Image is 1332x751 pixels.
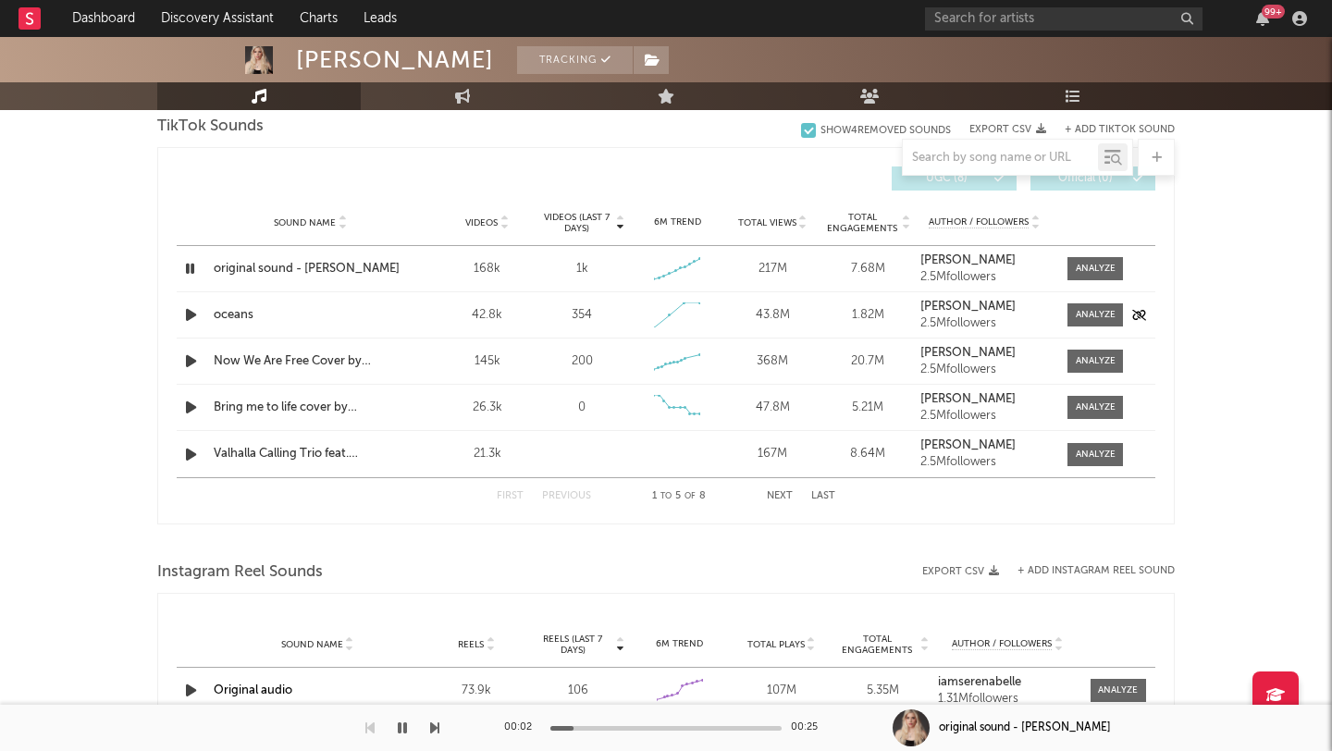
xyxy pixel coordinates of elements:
span: Videos [465,217,498,228]
button: 99+ [1256,11,1269,26]
a: Bring me to life cover by [PERSON_NAME] [214,399,407,417]
div: 145k [444,352,530,371]
button: Last [811,491,835,501]
span: Instagram Reel Sounds [157,561,323,584]
strong: [PERSON_NAME] [920,439,1016,451]
a: Original audio [214,684,292,696]
div: 5.35M [837,682,930,700]
div: 20.7M [825,352,911,371]
div: original sound - [PERSON_NAME] [939,720,1111,736]
a: [PERSON_NAME] [920,439,1049,452]
button: Next [767,491,793,501]
button: + Add TikTok Sound [1046,125,1175,135]
div: + Add Instagram Reel Sound [999,566,1175,576]
div: [PERSON_NAME] [296,46,494,74]
div: 107M [735,682,828,700]
a: Now We Are Free Cover by [PERSON_NAME] [214,352,407,371]
a: [PERSON_NAME] [920,301,1049,314]
input: Search for artists [925,7,1202,31]
strong: [PERSON_NAME] [920,254,1016,266]
span: TikTok Sounds [157,116,264,138]
button: First [497,491,524,501]
div: 21.3k [444,445,530,463]
div: 2.5M followers [920,410,1049,423]
div: 00:25 [791,717,828,739]
div: 106 [532,682,624,700]
strong: iamserenabelle [938,676,1021,688]
div: 1.31M followers [938,693,1077,706]
button: Export CSV [922,566,999,577]
a: Valhalla Calling Trio feat. [PERSON_NAME] [214,445,407,463]
div: 1 5 8 [628,486,730,508]
button: + Add TikTok Sound [1065,125,1175,135]
button: + Add Instagram Reel Sound [1017,566,1175,576]
div: 2.5M followers [920,317,1049,330]
button: Tracking [517,46,633,74]
div: 168k [444,260,530,278]
span: Author / Followers [929,216,1029,228]
span: Sound Name [281,639,343,650]
strong: [PERSON_NAME] [920,393,1016,405]
div: 26.3k [444,399,530,417]
button: Export CSV [969,124,1046,135]
div: 2.5M followers [920,456,1049,469]
span: Reels [458,639,484,650]
span: Total Engagements [837,634,919,656]
a: original sound - [PERSON_NAME] [214,260,407,278]
div: 217M [730,260,816,278]
span: Author / Followers [952,638,1052,650]
div: 354 [572,306,592,325]
div: 167M [730,445,816,463]
div: 47.8M [730,399,816,417]
span: UGC ( 8 ) [904,173,989,184]
a: [PERSON_NAME] [920,347,1049,360]
span: Total Engagements [825,212,900,234]
div: 6M Trend [635,215,721,229]
span: Sound Name [274,217,336,228]
a: iamserenabelle [938,676,1077,689]
a: oceans [214,306,407,325]
div: 1.82M [825,306,911,325]
div: 00:02 [504,717,541,739]
span: Videos (last 7 days) [539,212,614,234]
span: of [684,492,696,500]
span: to [660,492,672,500]
div: 42.8k [444,306,530,325]
strong: [PERSON_NAME] [920,347,1016,359]
div: 73.9k [430,682,523,700]
div: 43.8M [730,306,816,325]
button: Previous [542,491,591,501]
span: Total Plays [747,639,805,650]
div: 2.5M followers [920,271,1049,284]
div: 1k [576,260,588,278]
div: 6M Trend [634,637,726,651]
a: [PERSON_NAME] [920,254,1049,267]
div: Show 4 Removed Sounds [820,125,951,137]
div: 99 + [1262,5,1285,18]
span: Reels (last 7 days) [532,634,613,656]
div: 2.5M followers [920,363,1049,376]
strong: [PERSON_NAME] [920,301,1016,313]
div: 7.68M [825,260,911,278]
span: Total Views [738,217,796,228]
div: 8.64M [825,445,911,463]
div: 5.21M [825,399,911,417]
button: UGC(8) [892,166,1017,191]
div: 368M [730,352,816,371]
div: 200 [572,352,593,371]
a: [PERSON_NAME] [920,393,1049,406]
button: Official(0) [1030,166,1155,191]
div: 0 [578,399,586,417]
span: Official ( 0 ) [1042,173,1128,184]
input: Search by song name or URL [903,151,1098,166]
